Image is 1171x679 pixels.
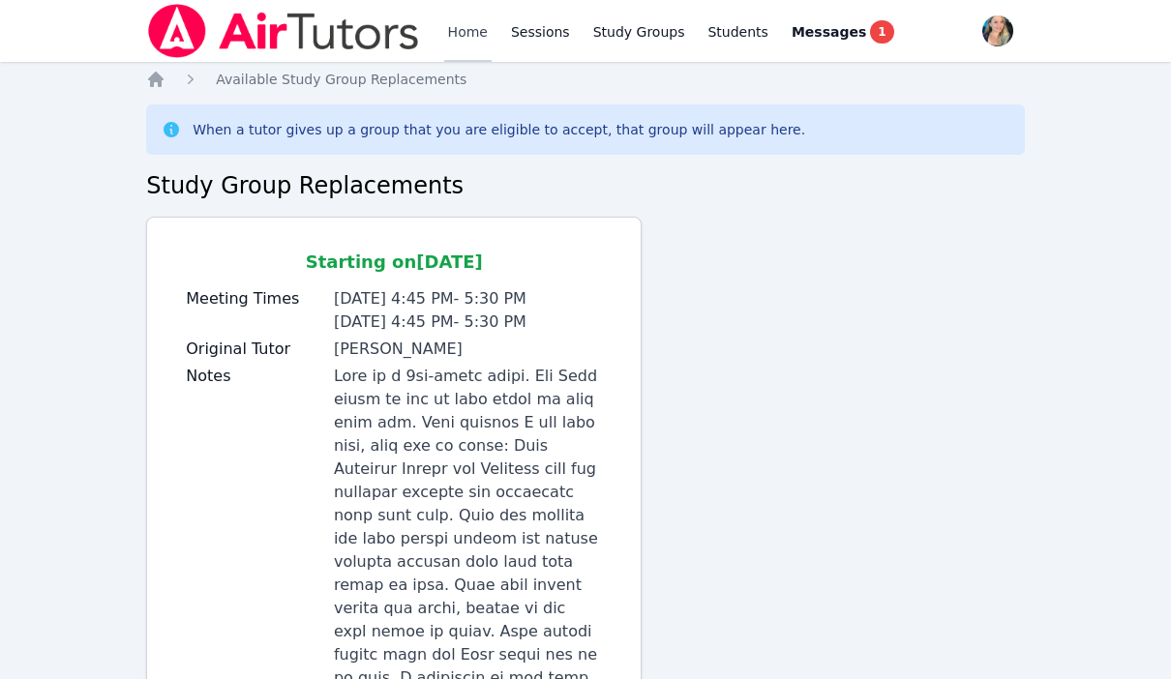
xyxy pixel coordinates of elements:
label: Notes [186,365,322,388]
li: [DATE] 4:45 PM - 5:30 PM [334,287,602,310]
label: Original Tutor [186,338,322,361]
span: Messages [792,22,866,42]
div: When a tutor gives up a group that you are eligible to accept, that group will appear here. [193,120,805,139]
a: Available Study Group Replacements [216,70,466,89]
span: 1 [870,20,893,44]
label: Meeting Times [186,287,322,310]
h2: Study Group Replacements [146,170,1025,201]
li: [DATE] 4:45 PM - 5:30 PM [334,310,602,334]
span: Available Study Group Replacements [216,72,466,87]
div: [PERSON_NAME] [334,338,602,361]
nav: Breadcrumb [146,70,1025,89]
img: Air Tutors [146,4,420,58]
span: Starting on [DATE] [306,251,483,272]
